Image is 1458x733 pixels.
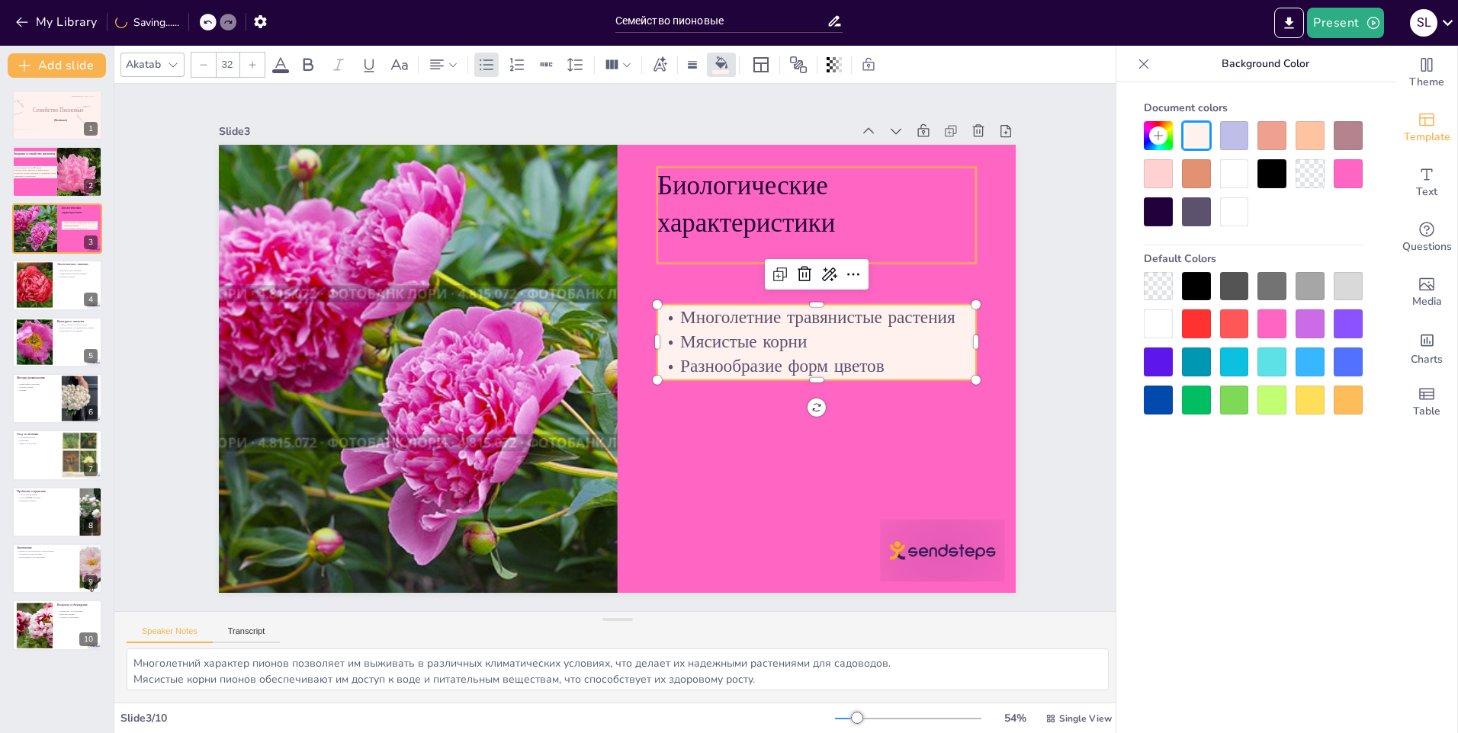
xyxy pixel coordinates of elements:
[57,262,98,267] p: Экологическое значение
[17,433,57,437] p: Уход за пионами
[84,463,98,476] div: 7
[1396,101,1457,155] div: Add ready made slides
[123,54,164,75] div: Akatab
[17,386,57,389] p: Деление корней
[120,711,835,725] div: Slide 3 / 10
[17,550,75,553] p: Важность биологического разнообразия
[1307,8,1383,38] button: Present
[57,329,98,332] p: Популярность на свадьбах
[12,171,57,174] p: Широкое распространение в умеренных зонах
[1144,94,1363,121] div: Document colors
[17,489,75,494] p: Проблемы сохранения
[62,206,98,214] p: Биологические характеристики
[62,227,98,230] p: Разнообразие форм цветов
[84,575,98,589] div: 9
[79,632,98,646] div: 10
[1413,403,1440,420] span: Table
[57,323,98,326] p: Символ любви и благополучия
[11,10,104,34] button: My Library
[84,122,98,136] div: 1
[789,56,808,74] span: Position
[1396,265,1457,320] div: Add images, graphics, shapes or video
[127,626,213,643] button: Speaker Notes
[12,430,102,480] div: 7
[17,383,57,386] p: Размножение семенами
[213,626,281,643] button: Transcript
[524,391,646,702] p: Многолетние травянистые растения
[500,383,622,694] p: Мясистые корни
[115,15,179,30] div: Saving......
[12,600,102,650] div: 10
[1144,245,1363,272] div: Default Colors
[12,260,102,310] div: 4
[1274,8,1304,38] button: Export to PowerPoint
[17,552,75,555] p: Устойчивое использование
[1410,9,1437,37] div: S L
[1396,155,1457,210] div: Add text boxes
[1396,210,1457,265] div: Get real-time input from your audience
[12,90,102,140] div: 1
[615,10,827,32] input: Insert title
[1396,320,1457,375] div: Add charts and graphs
[12,543,102,594] div: 9
[57,319,98,324] p: Культурное значение
[477,376,599,687] p: Разнообразие форм цветов
[57,273,98,276] p: Поддержание биоразнообразия
[57,613,98,616] p: Значение мнений
[12,146,102,197] div: 2
[744,34,953,639] div: Slide 3
[57,275,98,278] p: Пищевая цепочка
[17,440,57,443] p: Подкормка
[12,487,102,537] div: 8
[1396,375,1457,430] div: Add a table
[12,166,57,169] p: Пионы имеют более 30 видов
[17,546,75,550] p: Заключение
[648,53,671,77] div: Text effects
[1059,712,1112,725] span: Single View
[17,555,75,559] p: Необходимость исследований
[33,107,84,114] span: Семейство Пионовые
[17,437,57,440] p: Регулярный полив
[84,405,98,419] div: 6
[1396,46,1457,101] div: Change the overall theme
[13,151,56,155] p: Введение в семейство пионовые
[54,120,67,122] span: (Paeoniaceae)
[62,221,98,224] p: Многолетние травянистые растения
[601,53,635,77] div: Column Count
[62,224,98,227] p: Мясистые корни
[84,349,98,363] div: 5
[12,203,102,254] div: 3
[17,493,75,496] p: Угроза исчезновения
[17,499,75,502] p: Изменение климата
[84,519,98,533] div: 8
[57,270,98,273] p: Важность для насекомых
[1412,293,1442,310] span: Media
[84,293,98,306] div: 4
[1411,351,1443,368] span: Charts
[17,496,75,499] p: Потеря [DATE] обитания
[1409,74,1444,91] span: Theme
[1410,8,1437,38] button: S L
[84,179,98,193] div: 2
[17,389,57,392] p: Черенки
[84,235,98,249] div: 3
[1402,238,1452,255] span: Questions
[12,373,102,424] div: 6
[997,711,1033,725] div: 54 %
[1156,46,1375,82] p: Background Color
[57,603,98,607] p: Вопросы и обсуждение
[1404,129,1450,146] span: Template
[57,326,98,329] p: Использование в ландшафтном дизайне
[1416,184,1437,200] span: Text
[8,53,106,78] button: Add slide
[710,56,733,72] div: Background color
[12,174,57,178] p: Значение в садоводстве
[12,317,102,367] div: 5
[17,376,57,380] p: Методы размножения
[12,168,57,171] p: Пионы имеют крупные и яркие цветы
[684,53,701,77] div: Border settings
[57,615,98,618] p: Участие в сохранении
[749,53,773,77] div: Layout
[57,610,98,613] p: Открытость к обсуждению
[17,442,57,445] p: Защита от болезней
